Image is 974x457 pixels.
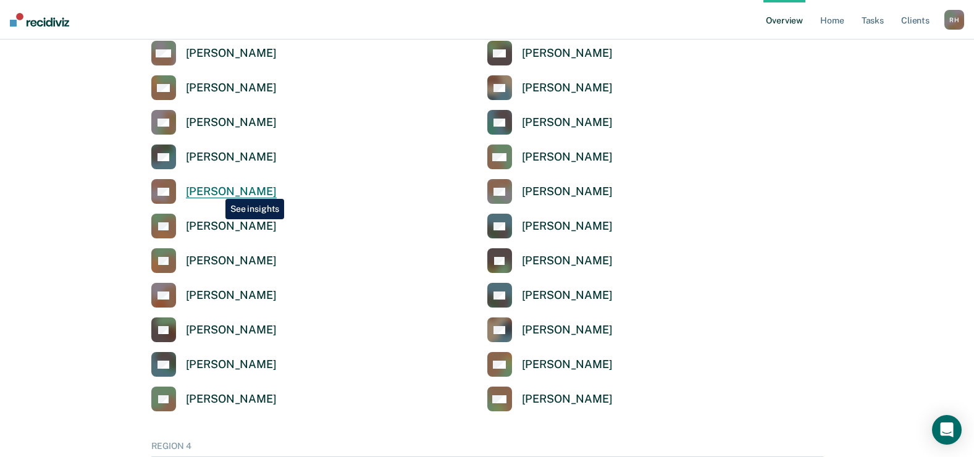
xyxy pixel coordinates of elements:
[487,248,613,273] a: [PERSON_NAME]
[487,317,613,342] a: [PERSON_NAME]
[522,185,613,199] div: [PERSON_NAME]
[151,441,823,457] div: REGION 4
[151,145,277,169] a: [PERSON_NAME]
[186,392,277,406] div: [PERSON_NAME]
[186,185,277,199] div: [PERSON_NAME]
[487,352,613,377] a: [PERSON_NAME]
[944,10,964,30] div: R H
[932,415,962,445] div: Open Intercom Messenger
[186,358,277,372] div: [PERSON_NAME]
[10,13,69,27] img: Recidiviz
[151,317,277,342] a: [PERSON_NAME]
[944,10,964,30] button: RH
[151,110,277,135] a: [PERSON_NAME]
[522,150,613,164] div: [PERSON_NAME]
[487,179,613,204] a: [PERSON_NAME]
[186,115,277,130] div: [PERSON_NAME]
[186,288,277,303] div: [PERSON_NAME]
[186,81,277,95] div: [PERSON_NAME]
[522,219,613,233] div: [PERSON_NAME]
[487,283,613,308] a: [PERSON_NAME]
[522,288,613,303] div: [PERSON_NAME]
[186,254,277,268] div: [PERSON_NAME]
[522,46,613,61] div: [PERSON_NAME]
[522,254,613,268] div: [PERSON_NAME]
[151,283,277,308] a: [PERSON_NAME]
[151,41,277,65] a: [PERSON_NAME]
[186,150,277,164] div: [PERSON_NAME]
[487,41,613,65] a: [PERSON_NAME]
[151,352,277,377] a: [PERSON_NAME]
[487,110,613,135] a: [PERSON_NAME]
[186,323,277,337] div: [PERSON_NAME]
[522,358,613,372] div: [PERSON_NAME]
[151,179,277,204] a: [PERSON_NAME]
[522,323,613,337] div: [PERSON_NAME]
[487,75,613,100] a: [PERSON_NAME]
[151,75,277,100] a: [PERSON_NAME]
[522,81,613,95] div: [PERSON_NAME]
[522,392,613,406] div: [PERSON_NAME]
[487,387,613,411] a: [PERSON_NAME]
[487,214,613,238] a: [PERSON_NAME]
[186,219,277,233] div: [PERSON_NAME]
[151,214,277,238] a: [PERSON_NAME]
[186,46,277,61] div: [PERSON_NAME]
[151,387,277,411] a: [PERSON_NAME]
[487,145,613,169] a: [PERSON_NAME]
[151,248,277,273] a: [PERSON_NAME]
[522,115,613,130] div: [PERSON_NAME]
